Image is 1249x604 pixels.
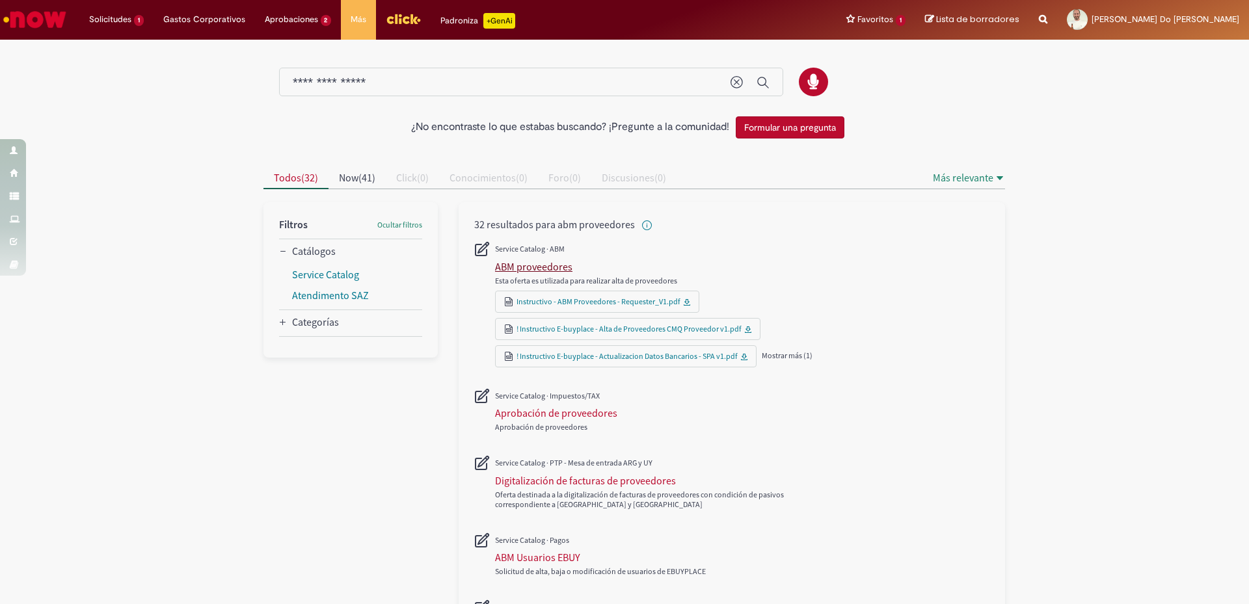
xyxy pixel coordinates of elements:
a: Lista de borradores [925,14,1019,26]
img: click_logo_yellow_360x200.png [386,9,421,29]
span: [PERSON_NAME] Do [PERSON_NAME] [1092,14,1239,25]
span: Solicitudes [89,13,131,26]
span: Más [351,13,366,26]
button: Formular una pregunta [736,116,844,138]
span: 1 [134,15,144,26]
span: Aprobaciones [265,13,318,26]
span: Favoritos [857,13,893,26]
h2: ¿No encontraste lo que estabas buscando? ¡Pregunte a la comunidad! [411,122,729,133]
p: +GenAi [483,13,515,29]
span: Gastos Corporativos [163,13,245,26]
span: 1 [896,15,906,26]
img: ServiceNow [1,7,68,33]
span: Lista de borradores [936,13,1019,25]
span: 2 [321,15,332,26]
div: Padroniza [440,13,515,29]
